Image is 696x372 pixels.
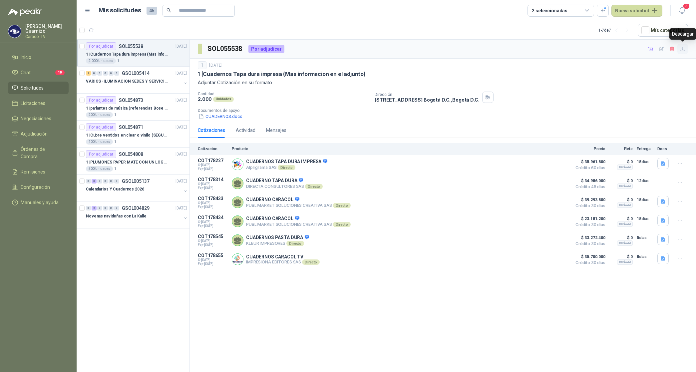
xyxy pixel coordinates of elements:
p: SOL054873 [119,98,143,103]
div: 0 [114,179,119,184]
button: Mís categorías [638,24,688,37]
p: CUADERNOS TAPA DURA IMPRESA [246,159,327,165]
span: Exp: [DATE] [198,167,228,171]
div: Unidades [213,97,234,102]
span: Adjudicación [21,130,48,138]
div: 0 [97,206,102,210]
p: $ 0 [609,253,633,261]
p: 15 días [637,196,653,204]
p: Adjuntar Cotización en su formato [198,79,688,86]
p: Precio [572,147,605,151]
img: Company Logo [232,159,243,170]
p: Flete [609,147,633,151]
div: 1 [198,61,206,69]
div: Por adjudicar [86,150,116,158]
span: Exp: [DATE] [198,224,228,228]
p: GSOL005137 [122,179,150,184]
span: Solicitudes [21,84,44,92]
p: $ 0 [609,158,633,166]
a: 0 2 0 0 0 0 GSOL004829[DATE] Novenas navideñas con La Kalle [86,204,188,225]
span: $ 35.700.000 [572,253,605,261]
p: 1 [114,112,116,118]
img: Logo peakr [8,8,42,16]
p: 1 [114,139,116,145]
button: Nueva solicitud [611,5,662,17]
p: Dirección [375,92,479,97]
p: $ 0 [609,196,633,204]
div: Incluido [617,202,633,208]
a: Licitaciones [8,97,69,110]
div: Por adjudicar [248,45,284,53]
a: Por adjudicarSOL055538[DATE] 1 |Cuadernos Tapa dura impresa (Mas informacion en el adjunto)2.000 ... [77,40,189,67]
p: KLEUR IMPRESORES [246,241,309,246]
div: 0 [86,179,91,184]
span: $ 34.986.000 [572,177,605,185]
div: Incluido [617,221,633,227]
div: Actividad [236,127,255,134]
div: 0 [92,71,97,76]
p: 15 días [637,158,653,166]
span: C: [DATE] [198,220,228,224]
p: [STREET_ADDRESS] Bogotá D.C. , Bogotá D.C. [375,97,479,103]
div: Por adjudicar [86,42,116,50]
div: 0 [109,179,114,184]
span: Crédito 30 días [572,223,605,227]
a: Inicio [8,51,69,64]
p: Producto [232,147,568,151]
span: 3 [683,3,690,9]
p: SOL054871 [119,125,143,130]
p: COT178434 [198,215,228,220]
p: [DATE] [175,124,187,131]
p: 1 [114,166,116,172]
span: Exp: [DATE] [198,205,228,209]
a: Configuración [8,181,69,193]
p: IMPRESIONA EDITORES SAS [246,259,320,265]
p: 8 días [637,253,653,261]
div: 0 [109,206,114,210]
p: CUADERNO CARACOL [246,197,351,203]
p: COT178433 [198,196,228,201]
div: 500 Unidades [86,166,113,172]
span: 10 [55,70,65,75]
a: Adjudicación [8,128,69,140]
p: [DATE] [175,97,187,104]
span: Inicio [21,54,31,61]
div: Directo [333,203,351,208]
p: Cotización [198,147,228,151]
a: Por adjudicarSOL054873[DATE] 1 |parlantes de música (referencias Bose o Alexa) CON MARCACION 1 LO... [77,94,189,121]
div: 2 [86,71,91,76]
a: Órdenes de Compra [8,143,69,163]
div: 0 [86,206,91,210]
p: CUADERNOS CARACOL TV [246,254,320,259]
span: $ 35.961.800 [572,158,605,166]
p: COT178314 [198,177,228,182]
p: DIRECTA CONSULTORES SAS [246,184,323,189]
span: Manuales y ayuda [21,199,59,206]
span: search [167,8,171,13]
div: 2 seleccionadas [532,7,567,14]
p: [PERSON_NAME] Guarnizo [25,24,69,33]
span: Crédito 30 días [572,204,605,208]
span: Remisiones [21,168,45,176]
p: 12 días [637,177,653,185]
p: PUBLIMARKET SOLUCIONES CREATIVA SAS [246,203,351,208]
a: 0 3 0 0 0 0 GSOL005137[DATE] Calendarios Y Cuadernos 2026 [86,177,188,198]
p: [DATE] [209,62,222,69]
div: 0 [114,71,119,76]
div: Incluido [617,184,633,189]
p: CUADERNOS PASTA DURA [246,235,309,241]
p: COT178655 [198,253,228,258]
div: Incluido [617,165,633,170]
span: $ 39.293.800 [572,196,605,204]
div: 0 [103,206,108,210]
div: 0 [103,71,108,76]
span: C: [DATE] [198,258,228,262]
div: Directo [278,165,295,170]
div: Directo [333,222,351,227]
p: 15 días [637,215,653,223]
p: Alprigrama SAS [246,165,327,170]
a: Solicitudes [8,82,69,94]
span: Configuración [21,184,50,191]
a: Chat10 [8,66,69,79]
div: Directo [305,184,323,189]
